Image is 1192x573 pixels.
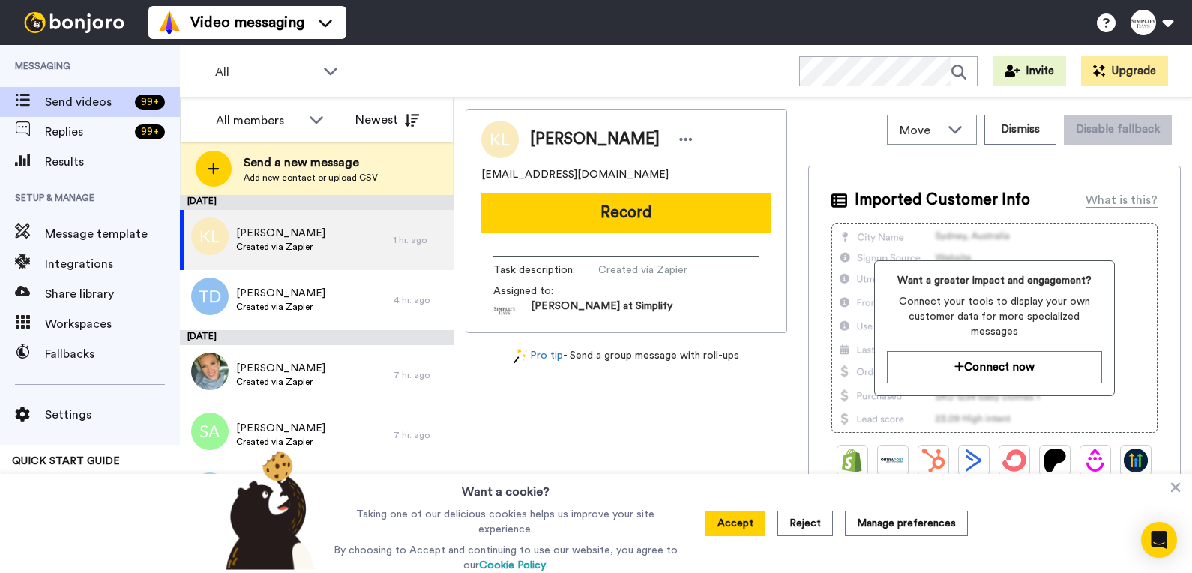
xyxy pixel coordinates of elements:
div: 99 + [135,94,165,109]
span: Workspaces [45,315,180,333]
span: [PERSON_NAME] [236,361,325,376]
img: Patreon [1043,448,1067,472]
div: 7 hr. ago [394,369,446,381]
img: sa.png [191,412,229,450]
span: Integrations [45,255,180,273]
span: [PERSON_NAME] [236,286,325,301]
img: GoHighLevel [1124,448,1148,472]
img: bj-logo-header-white.svg [18,12,130,33]
img: kl.png [191,217,229,255]
button: Manage preferences [845,511,968,536]
span: Fallbacks [45,345,180,363]
div: 99 + [135,124,165,139]
span: Send videos [45,93,129,111]
img: 18799467-c70d-4ae8-a4e1-777f2bcbdd57.jpg [191,352,229,390]
div: What is this? [1086,191,1158,209]
button: Connect now [887,351,1102,383]
span: Created via Zapier [236,241,325,253]
button: Accept [705,511,765,536]
img: Shopify [840,448,864,472]
span: [PERSON_NAME] [236,421,325,436]
span: Send a new message [244,154,378,172]
img: ConvertKit [1002,448,1026,472]
div: 7 hr. ago [394,429,446,441]
img: magic-wand.svg [514,348,527,364]
span: Move [900,121,940,139]
img: vm-color.svg [157,10,181,34]
img: Hubspot [921,448,945,472]
span: [PERSON_NAME] at Simplify [531,298,672,321]
span: Message template [45,225,180,243]
div: [DATE] [180,330,454,345]
img: Drip [1083,448,1107,472]
div: All members [216,112,301,130]
button: Disable fallback [1064,115,1172,145]
img: cw.png [191,472,229,510]
div: [DATE] [180,195,454,210]
h3: Want a cookie? [462,474,550,501]
span: [PERSON_NAME] [236,226,325,241]
div: 1 hr. ago [394,234,446,246]
span: Settings [45,406,180,424]
button: Dismiss [984,115,1056,145]
button: Invite [993,56,1066,86]
div: - Send a group message with roll-ups [466,348,787,364]
span: [PERSON_NAME] [530,128,660,151]
button: Record [481,193,771,232]
img: Ontraport [881,448,905,472]
span: Replies [45,123,129,141]
span: Share library [45,285,180,303]
span: Imported Customer Info [855,189,1030,211]
span: Results [45,153,180,171]
p: By choosing to Accept and continuing to use our website, you agree to our . [330,543,681,573]
span: Add new contact or upload CSV [244,172,378,184]
button: Newest [344,105,430,135]
div: Open Intercom Messenger [1141,522,1177,558]
span: Created via Zapier [236,436,325,448]
span: Want a greater impact and engagement? [887,273,1102,288]
span: QUICK START GUIDE [12,456,120,466]
span: Connect your tools to display your own customer data for more specialized messages [887,294,1102,339]
span: Created via Zapier [598,262,741,277]
p: Taking one of our delicious cookies helps us improve your site experience. [330,507,681,537]
span: Created via Zapier [236,301,325,313]
button: Upgrade [1081,56,1168,86]
img: ActiveCampaign [962,448,986,472]
img: bear-with-cookie.png [212,450,323,570]
img: Image of Kim Lavell [481,121,519,158]
img: d68a98d3-f47b-4afc-a0d4-3a8438d4301f-1535983152.jpg [493,298,516,321]
a: Cookie Policy [479,560,546,571]
div: 4 hr. ago [394,294,446,306]
span: All [215,63,316,81]
span: Assigned to: [493,283,598,298]
span: Created via Zapier [236,376,325,388]
img: td.png [191,277,229,315]
span: Video messaging [190,12,304,33]
a: Pro tip [514,348,563,364]
span: Task description : [493,262,598,277]
button: Reject [777,511,833,536]
span: [EMAIL_ADDRESS][DOMAIN_NAME] [481,167,669,182]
